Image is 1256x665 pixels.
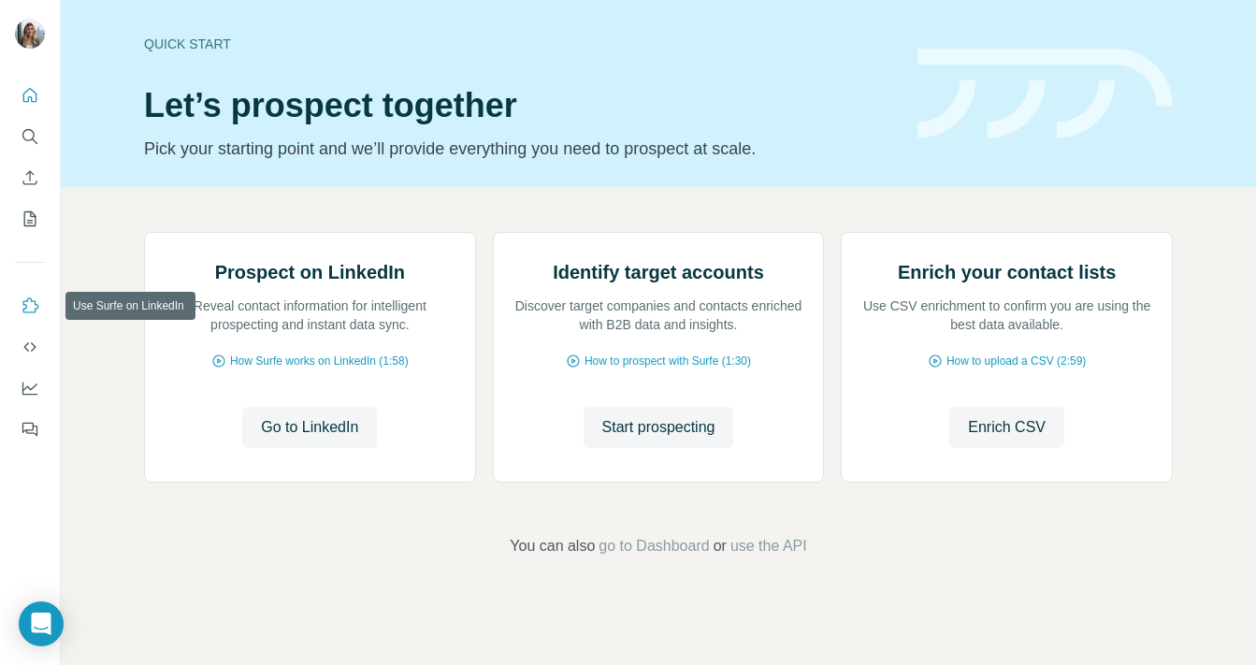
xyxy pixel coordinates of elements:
[917,49,1173,139] img: banner
[584,407,734,448] button: Start prospecting
[949,407,1064,448] button: Enrich CSV
[968,416,1046,439] span: Enrich CSV
[242,407,377,448] button: Go to LinkedIn
[599,535,709,557] button: go to Dashboard
[215,259,405,285] h2: Prospect on LinkedIn
[714,535,727,557] span: or
[15,202,45,236] button: My lists
[860,296,1153,334] p: Use CSV enrichment to confirm you are using the best data available.
[15,79,45,112] button: Quick start
[144,136,895,162] p: Pick your starting point and we’ll provide everything you need to prospect at scale.
[15,371,45,405] button: Dashboard
[144,35,895,53] div: Quick start
[164,296,456,334] p: Reveal contact information for intelligent prospecting and instant data sync.
[553,259,764,285] h2: Identify target accounts
[261,416,358,439] span: Go to LinkedIn
[602,416,715,439] span: Start prospecting
[898,259,1116,285] h2: Enrich your contact lists
[19,601,64,646] div: Open Intercom Messenger
[946,353,1086,369] span: How to upload a CSV (2:59)
[15,19,45,49] img: Avatar
[585,353,751,369] span: How to prospect with Surfe (1:30)
[15,412,45,446] button: Feedback
[15,120,45,153] button: Search
[15,330,45,364] button: Use Surfe API
[230,353,409,369] span: How Surfe works on LinkedIn (1:58)
[15,161,45,195] button: Enrich CSV
[730,535,807,557] button: use the API
[513,296,805,334] p: Discover target companies and contacts enriched with B2B data and insights.
[15,289,45,323] button: Use Surfe on LinkedIn
[510,535,595,557] span: You can also
[144,87,895,124] h1: Let’s prospect together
